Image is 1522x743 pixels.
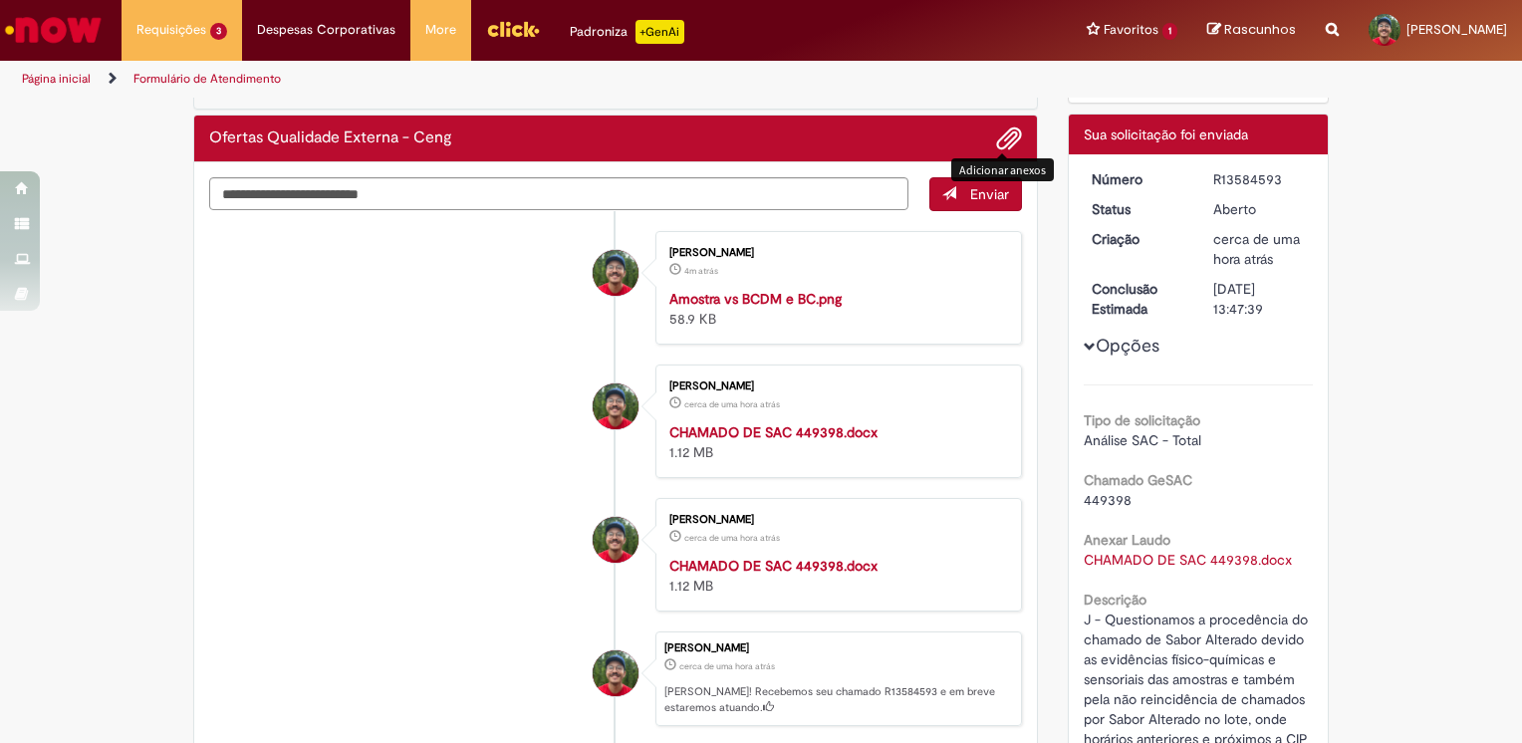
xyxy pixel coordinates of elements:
span: Favoritos [1104,20,1158,40]
span: cerca de uma hora atrás [1213,230,1300,268]
time: 01/10/2025 09:47:35 [1213,230,1300,268]
dt: Conclusão Estimada [1077,279,1199,319]
time: 01/10/2025 09:47:29 [684,532,780,544]
div: Daniel Campos Moro [593,517,638,563]
b: Tipo de solicitação [1084,411,1200,429]
div: Adicionar anexos [951,158,1054,181]
a: CHAMADO DE SAC 449398.docx [669,557,878,575]
a: Página inicial [22,71,91,87]
img: click_logo_yellow_360x200.png [486,14,540,44]
textarea: Digite sua mensagem aqui... [209,177,908,211]
dt: Status [1077,199,1199,219]
a: CHAMADO DE SAC 449398.docx [669,423,878,441]
div: Aberto [1213,199,1306,219]
div: Padroniza [570,20,684,44]
span: More [425,20,456,40]
span: cerca de uma hora atrás [684,398,780,410]
a: Formulário de Atendimento [133,71,281,87]
time: 01/10/2025 11:07:34 [684,265,718,277]
button: Enviar [929,177,1022,211]
span: Rascunhos [1224,20,1296,39]
div: Daniel Campos Moro [593,650,638,696]
img: ServiceNow [2,10,105,50]
h2: Ofertas Qualidade Externa - Ceng Histórico de tíquete [209,129,452,147]
p: [PERSON_NAME]! Recebemos seu chamado R13584593 e em breve estaremos atuando. [664,684,1011,715]
a: Amostra vs BCDM e BC.png [669,290,842,308]
time: 01/10/2025 09:47:35 [679,660,775,672]
div: [PERSON_NAME] [669,514,1001,526]
div: [DATE] 13:47:39 [1213,279,1306,319]
b: Anexar Laudo [1084,531,1170,549]
div: [PERSON_NAME] [664,642,1011,654]
div: Daniel Campos Moro [593,250,638,296]
span: 3 [210,23,227,40]
a: Rascunhos [1207,21,1296,40]
div: [PERSON_NAME] [669,247,1001,259]
div: 58.9 KB [669,289,1001,329]
span: 4m atrás [684,265,718,277]
div: [PERSON_NAME] [669,380,1001,392]
li: Daniel Campos Moro [209,631,1022,727]
ul: Trilhas de página [15,61,1000,98]
time: 01/10/2025 09:47:33 [684,398,780,410]
dt: Criação [1077,229,1199,249]
button: Adicionar anexos [996,125,1022,151]
span: Sua solicitação foi enviada [1084,125,1248,143]
div: R13584593 [1213,169,1306,189]
span: [PERSON_NAME] [1406,21,1507,38]
div: 1.12 MB [669,422,1001,462]
span: Análise SAC - Total [1084,431,1201,449]
span: cerca de uma hora atrás [684,532,780,544]
span: 449398 [1084,491,1132,509]
div: 01/10/2025 09:47:35 [1213,229,1306,269]
p: +GenAi [635,20,684,44]
b: Descrição [1084,591,1146,609]
span: Despesas Corporativas [257,20,395,40]
b: Chamado GeSAC [1084,471,1192,489]
span: cerca de uma hora atrás [679,660,775,672]
span: Requisições [136,20,206,40]
dt: Número [1077,169,1199,189]
div: 1.12 MB [669,556,1001,596]
a: Download de CHAMADO DE SAC 449398.docx [1084,551,1292,569]
span: 1 [1162,23,1177,40]
span: Enviar [970,185,1009,203]
div: Daniel Campos Moro [593,383,638,429]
